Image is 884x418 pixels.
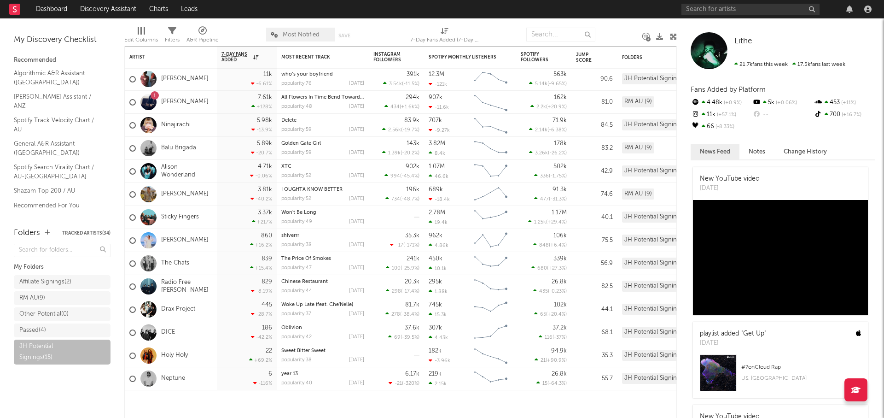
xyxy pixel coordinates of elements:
[410,23,479,50] div: 7-Day Fans Added (7-Day Fans Added)
[161,306,195,313] a: Drax Project
[161,75,209,83] a: [PERSON_NAME]
[401,174,418,179] span: -45.4 %
[19,341,84,363] div: JH Potential Signings ( 15 )
[407,71,419,77] div: 391k
[549,289,565,294] span: -0.23 %
[691,121,752,133] div: 66
[534,311,567,317] div: ( )
[281,54,350,60] div: Most Recent Track
[553,71,567,77] div: 563k
[14,275,110,289] a: Affiliate Signings(2)
[549,82,565,87] span: -9.65 %
[533,242,567,248] div: ( )
[258,94,272,100] div: 7.61k
[390,105,400,110] span: 434
[263,71,272,77] div: 11k
[429,265,447,271] div: 10.1k
[407,256,419,262] div: 241k
[14,68,101,87] a: Algorithmic A&R Assistant ([GEOGRAPHIC_DATA])
[382,150,419,156] div: ( )
[576,120,613,131] div: 84.5
[281,164,291,169] a: XTC
[14,55,110,66] div: Recommended
[281,187,364,192] div: I OUGHTA KNOW BETTER
[429,150,445,156] div: 8.4k
[161,190,209,198] a: [PERSON_NAME]
[429,242,448,248] div: 4.86k
[261,233,272,239] div: 860
[529,81,567,87] div: ( )
[405,302,419,308] div: 81.7k
[429,81,447,87] div: -121k
[554,141,567,147] div: 178k
[550,197,565,202] span: -31.3 %
[14,340,110,365] a: JH Potential Signings(15)
[281,233,299,238] a: shiverrr
[383,81,419,87] div: ( )
[535,128,547,133] span: 2.14k
[429,118,442,124] div: 707k
[576,281,613,292] div: 82.5
[622,165,697,177] div: JH Potential Signings (15)
[774,144,836,159] button: Change History
[576,143,613,154] div: 83.2
[14,244,110,257] input: Search for folders...
[281,279,364,284] div: Chinese Restaurant
[552,187,567,193] div: 91.3k
[691,109,752,121] div: 11k
[281,72,333,77] a: who’s your boyfriend
[338,33,350,38] button: Save
[124,23,158,50] div: Edit Columns
[251,288,272,294] div: -8.19 %
[385,311,419,317] div: ( )
[539,243,549,248] span: 848
[161,375,185,383] a: Neptune
[349,196,364,201] div: [DATE]
[840,112,861,118] span: +16.7 %
[161,213,199,221] a: Sticky Fingers
[221,52,251,63] span: 7-Day Fans Added
[349,288,364,294] div: [DATE]
[540,197,549,202] span: 477
[410,35,479,46] div: 7-Day Fans Added (7-Day Fans Added)
[429,127,450,133] div: -9.27k
[622,258,697,269] div: JH Potential Signings (15)
[622,142,654,153] div: RM AU (9)
[840,100,856,106] span: +11 %
[281,150,312,155] div: popularity: 59
[470,114,512,137] svg: Chart title
[576,97,613,108] div: 81.0
[258,187,272,193] div: 3.81k
[250,265,272,271] div: +15.4 %
[349,81,364,86] div: [DATE]
[281,302,353,307] a: Woke Up Late (feat. Che'Nelle)
[691,86,766,93] span: Fans Added by Platform
[741,362,861,373] div: # 7 on Cloud Rap
[281,210,364,215] div: Won't Be Long
[552,118,567,124] div: 71.9k
[691,144,739,159] button: News Feed
[693,354,868,398] a: #7onCloud RapUS, [GEOGRAPHIC_DATA]
[392,289,401,294] span: 298
[406,164,419,170] div: 902k
[262,256,272,262] div: 839
[391,312,400,317] span: 278
[429,288,448,294] div: 1.88k
[405,279,419,285] div: 20.3k
[576,166,613,177] div: 42.9
[14,262,110,273] div: My Folders
[429,219,448,225] div: 19.4k
[281,279,328,284] a: Chinese Restaurant
[382,127,419,133] div: ( )
[281,288,312,294] div: popularity: 44
[251,104,272,110] div: +128 %
[550,174,565,179] span: -1.75 %
[554,302,567,308] div: 102k
[691,97,752,109] div: 4.48k
[429,302,442,308] div: 745k
[429,187,443,193] div: 689k
[281,95,384,100] a: All Flowers In Time Bend Towards The Sun
[384,104,419,110] div: ( )
[161,236,209,244] a: [PERSON_NAME]
[529,127,567,133] div: ( )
